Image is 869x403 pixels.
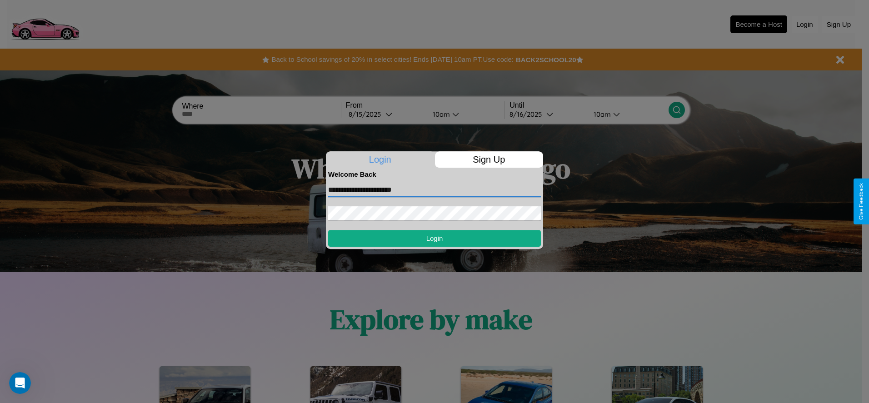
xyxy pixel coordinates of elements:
[858,183,864,220] div: Give Feedback
[328,170,541,178] h4: Welcome Back
[9,372,31,394] iframe: Intercom live chat
[435,151,544,168] p: Sign Up
[328,230,541,247] button: Login
[326,151,434,168] p: Login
